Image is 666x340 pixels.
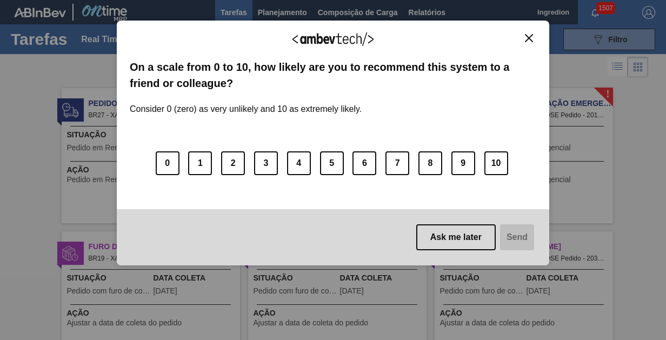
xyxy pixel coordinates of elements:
[451,151,475,175] button: 9
[352,151,376,175] button: 6
[418,151,442,175] button: 8
[188,151,212,175] button: 1
[254,151,278,175] button: 3
[320,151,344,175] button: 5
[525,34,533,42] img: Close
[130,91,362,114] label: Consider 0 (zero) as very unlikely and 10 as extremely likely.
[221,151,245,175] button: 2
[287,151,311,175] button: 4
[385,151,409,175] button: 7
[292,32,374,46] img: Logo Ambevtech
[156,151,179,175] button: 0
[522,34,536,43] button: Close
[130,59,536,92] label: On a scale from 0 to 10, how likely are you to recommend this system to a friend or colleague?
[484,151,508,175] button: 10
[416,224,496,250] button: Ask me later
